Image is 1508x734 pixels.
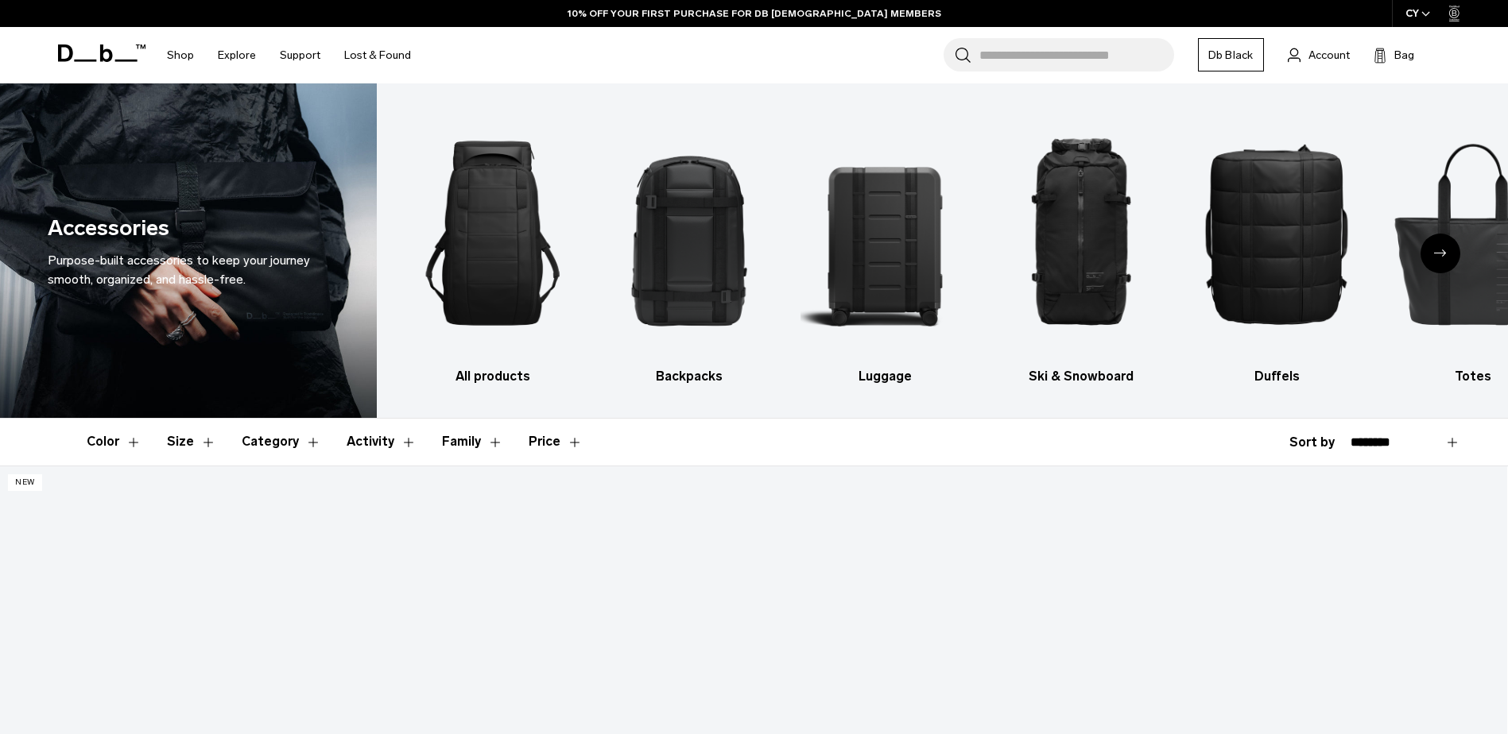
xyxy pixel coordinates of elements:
button: Toggle Filter [347,419,417,465]
a: Db Duffels [1193,107,1362,386]
button: Toggle Price [529,419,583,465]
a: Db Ski & Snowboard [997,107,1165,386]
a: Lost & Found [344,27,411,83]
button: Toggle Filter [167,419,216,465]
span: Account [1308,47,1350,64]
button: Toggle Filter [242,419,321,465]
img: Db [409,107,577,359]
a: Db All products [409,107,577,386]
nav: Main Navigation [155,27,423,83]
h3: Backpacks [605,367,773,386]
li: 5 / 10 [1193,107,1362,386]
button: Toggle Filter [87,419,141,465]
div: Purpose-built accessories to keep your journey smooth, organized, and hassle-free. [48,251,329,289]
h3: All products [409,367,577,386]
a: Account [1288,45,1350,64]
img: Db [997,107,1165,359]
p: New [8,474,42,491]
li: 4 / 10 [997,107,1165,386]
div: Next slide [1421,234,1460,273]
button: Bag [1374,45,1414,64]
a: 10% OFF YOUR FIRST PURCHASE FOR DB [DEMOGRAPHIC_DATA] MEMBERS [568,6,941,21]
h3: Luggage [801,367,969,386]
img: Db [1193,107,1362,359]
a: Db Black [1198,38,1264,71]
h1: Accessories [48,212,169,245]
a: Db Luggage [801,107,969,386]
img: Db [801,107,969,359]
a: Support [280,27,320,83]
img: Db [605,107,773,359]
li: 3 / 10 [801,107,969,386]
span: Bag [1394,47,1414,64]
h3: Ski & Snowboard [997,367,1165,386]
h3: Duffels [1193,367,1362,386]
li: 2 / 10 [605,107,773,386]
button: Toggle Filter [442,419,503,465]
li: 1 / 10 [409,107,577,386]
a: Explore [218,27,256,83]
a: Shop [167,27,194,83]
a: Db Backpacks [605,107,773,386]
